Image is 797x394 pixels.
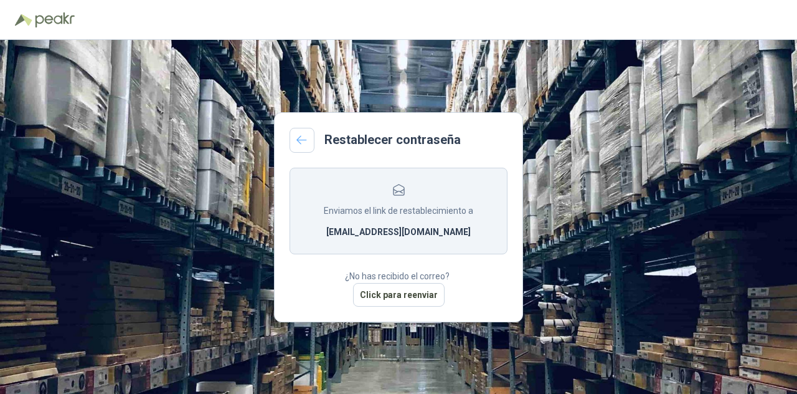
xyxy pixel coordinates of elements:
h2: Restablecer contraseña [324,130,461,150]
p: Enviamos el link de restablecimiento a [324,204,473,218]
img: Peakr [35,12,75,27]
p: ¿No has recibido el correo? [345,269,452,283]
img: Logo [15,14,32,26]
b: [EMAIL_ADDRESS][DOMAIN_NAME] [326,225,471,239]
button: Click para reenviar [353,283,445,307]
